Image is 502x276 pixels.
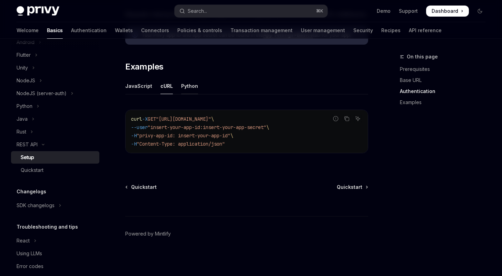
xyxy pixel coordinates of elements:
a: Security [353,22,373,39]
div: SDK changelogs [17,201,55,210]
a: Authentication [71,22,107,39]
div: Search... [188,7,207,15]
a: Powered by Mintlify [125,230,171,237]
a: Quickstart [126,184,157,191]
span: \ [211,116,214,122]
a: Base URL [400,75,491,86]
a: Recipes [381,22,401,39]
a: Transaction management [230,22,293,39]
button: Ask AI [353,114,362,123]
span: curl [131,116,142,122]
button: Open search [175,5,327,17]
span: Quickstart [337,184,362,191]
a: Error codes [11,260,99,273]
h5: Changelogs [17,187,46,196]
button: Toggle NodeJS section [11,74,99,87]
div: NodeJS [17,76,35,85]
div: Python [181,78,198,94]
button: Toggle React section [11,234,99,247]
button: Toggle SDK changelogs section [11,199,99,212]
span: -H [131,132,137,139]
button: Toggle Python section [11,100,99,112]
a: Wallets [115,22,133,39]
a: Using LLMs [11,247,99,260]
div: Java [17,115,28,123]
span: On this page [407,53,438,61]
span: Examples [125,61,163,72]
button: Toggle REST API section [11,138,99,151]
div: Python [17,102,32,110]
a: Dashboard [426,6,469,17]
button: Toggle Java section [11,113,99,125]
a: Setup [11,151,99,164]
button: Toggle NodeJS (server-auth) section [11,87,99,100]
span: "insert-your-app-id:insert-your-app-secret" [148,124,266,130]
span: ⌘ K [316,8,323,14]
a: Support [399,8,418,15]
a: Prerequisites [400,64,491,75]
div: cURL [160,78,173,94]
span: GET [148,116,156,122]
div: Rust [17,128,26,136]
a: Connectors [141,22,169,39]
div: Error codes [17,262,43,270]
span: \ [230,132,233,139]
a: User management [301,22,345,39]
a: Policies & controls [177,22,222,39]
div: REST API [17,140,38,149]
span: -X [142,116,148,122]
span: \ [266,124,269,130]
button: Report incorrect code [331,114,340,123]
a: Quickstart [337,184,367,191]
div: Unity [17,64,28,72]
a: Demo [377,8,391,15]
button: Toggle dark mode [474,6,485,17]
div: Using LLMs [17,249,42,258]
span: "[URL][DOMAIN_NAME]" [156,116,211,122]
span: Dashboard [432,8,458,15]
button: Toggle Flutter section [11,49,99,61]
div: Flutter [17,51,31,59]
a: Basics [47,22,63,39]
div: React [17,237,30,245]
div: Quickstart [21,166,43,174]
button: Copy the contents from the code block [342,114,351,123]
span: -H [131,141,137,147]
div: JavaScript [125,78,152,94]
img: dark logo [17,6,59,16]
button: Toggle Unity section [11,62,99,74]
span: --user [131,124,148,130]
a: Quickstart [11,164,99,176]
span: "privy-app-id: insert-your-app-id" [137,132,230,139]
span: Quickstart [131,184,157,191]
a: API reference [409,22,442,39]
a: Examples [400,97,491,108]
h5: Troubleshooting and tips [17,223,78,231]
div: NodeJS (server-auth) [17,89,67,98]
span: "Content-Type: application/json" [137,141,225,147]
a: Authentication [400,86,491,97]
div: Setup [21,153,34,162]
a: Welcome [17,22,39,39]
button: Toggle Rust section [11,126,99,138]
